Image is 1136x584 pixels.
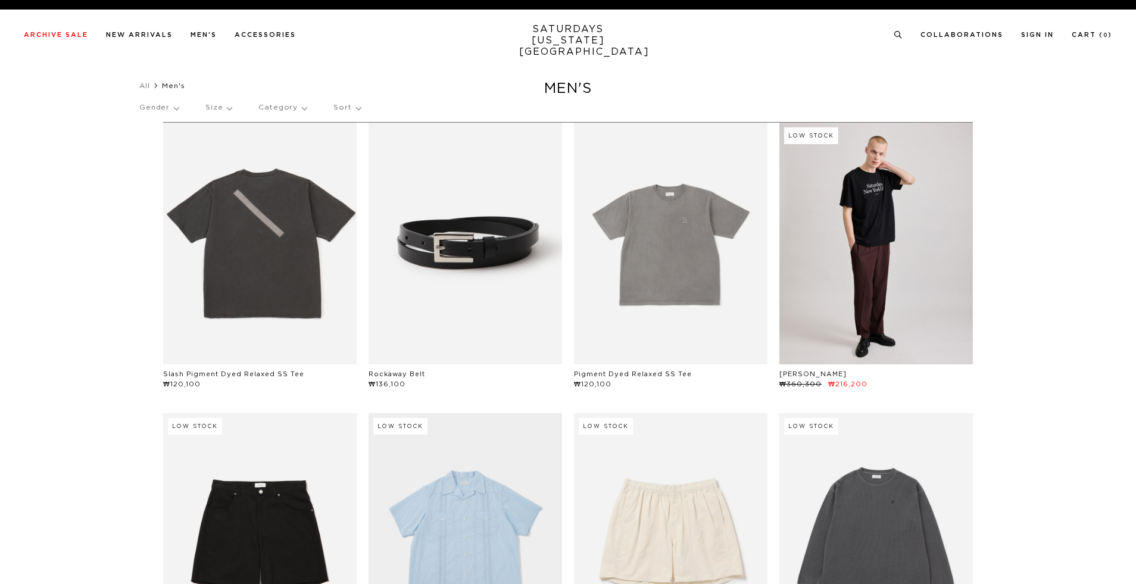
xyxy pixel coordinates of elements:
[162,82,185,89] span: Men's
[24,32,88,38] a: Archive Sale
[163,371,304,377] a: Slash Pigment Dyed Relaxed SS Tee
[784,418,838,435] div: Low Stock
[784,127,838,144] div: Low Stock
[828,381,867,388] span: ₩216,200
[1103,33,1108,38] small: 0
[139,94,179,121] p: Gender
[106,32,173,38] a: New Arrivals
[139,82,150,89] a: All
[333,94,360,121] p: Sort
[574,371,692,377] a: Pigment Dyed Relaxed SS Tee
[574,381,611,388] span: ₩120,100
[235,32,296,38] a: Accessories
[519,24,617,58] a: SATURDAYS[US_STATE][GEOGRAPHIC_DATA]
[373,418,427,435] div: Low Stock
[1072,32,1112,38] a: Cart (0)
[168,418,222,435] div: Low Stock
[779,371,847,377] a: [PERSON_NAME]
[191,32,217,38] a: Men's
[920,32,1003,38] a: Collaborations
[205,94,232,121] p: Size
[779,381,822,388] span: ₩360,300
[163,381,201,388] span: ₩120,100
[579,418,633,435] div: Low Stock
[369,371,425,377] a: Rockaway Belt
[369,381,405,388] span: ₩136,100
[1021,32,1054,38] a: Sign In
[258,94,307,121] p: Category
